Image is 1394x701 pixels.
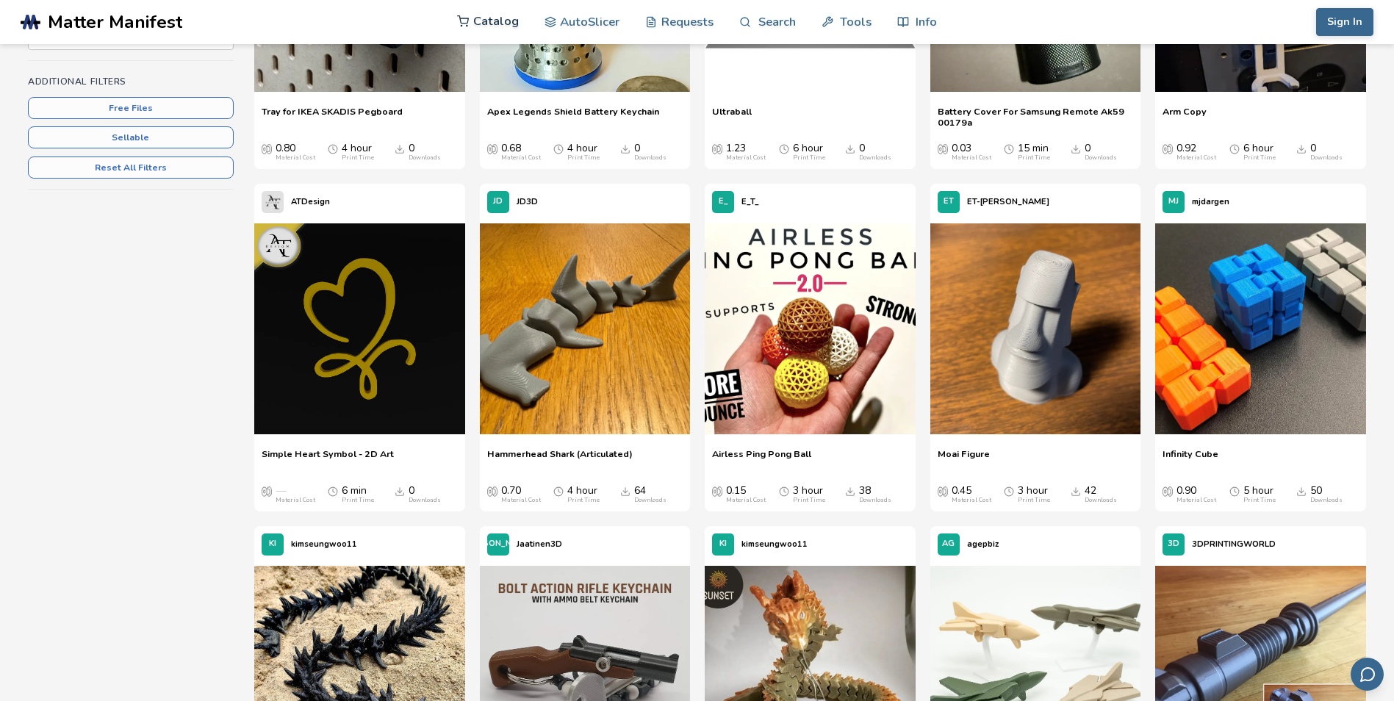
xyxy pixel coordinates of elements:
div: Downloads [859,154,891,162]
div: 0 [859,143,891,162]
div: 0.15 [726,485,766,504]
button: Sign In [1316,8,1373,36]
span: Downloads [1071,485,1081,497]
div: 50 [1310,485,1343,504]
p: JD3D [517,194,538,209]
div: 38 [859,485,891,504]
div: Downloads [1085,497,1117,504]
button: Reset All Filters [28,157,234,179]
span: KI [719,539,727,549]
span: Downloads [845,485,855,497]
div: 0 [1310,143,1343,162]
div: Downloads [1085,154,1117,162]
div: Print Time [342,497,374,504]
div: Downloads [1310,154,1343,162]
span: Average Cost [1163,485,1173,497]
span: Downloads [1071,143,1081,154]
span: Average Print Time [553,143,564,154]
span: Downloads [1296,485,1307,497]
div: Material Cost [952,497,991,504]
div: 4 hour [567,143,600,162]
span: MJ [1168,197,1179,206]
a: Airless Ping Pong Ball [712,448,811,470]
div: 0 [1085,143,1117,162]
div: 3 hour [1018,485,1050,504]
div: Material Cost [276,154,315,162]
div: 15 min [1018,143,1050,162]
div: Print Time [567,154,600,162]
h4: Additional Filters [28,76,234,87]
div: 3 hour [793,485,825,504]
div: 0.90 [1176,485,1216,504]
span: KI [269,539,276,549]
div: Material Cost [726,497,766,504]
span: Average Print Time [1229,143,1240,154]
span: Average Cost [938,143,948,154]
span: Average Print Time [1004,143,1014,154]
p: ET-[PERSON_NAME] [967,194,1049,209]
span: 3D [1168,539,1179,549]
span: Downloads [395,485,405,497]
a: Moai Figure [938,448,990,470]
div: Material Cost [501,497,541,504]
span: Average Cost [262,485,272,497]
div: Print Time [1243,154,1276,162]
p: E_T_ [741,194,759,209]
button: Send feedback via email [1351,658,1384,691]
span: Average Print Time [1004,485,1014,497]
div: Print Time [793,497,825,504]
div: Downloads [634,154,667,162]
span: Hammerhead Shark (Articulated) [487,448,633,470]
span: Average Cost [938,485,948,497]
div: Material Cost [726,154,766,162]
div: 0.80 [276,143,315,162]
span: Average Print Time [328,485,338,497]
p: kimseungwoo11 [741,536,808,552]
span: Average Cost [712,143,722,154]
span: Downloads [620,143,630,154]
div: 6 hour [793,143,825,162]
a: Arm Copy [1163,106,1207,128]
div: 0.68 [501,143,541,162]
div: 42 [1085,485,1117,504]
span: Average Cost [1163,143,1173,154]
p: Jaatinen3D [517,536,562,552]
div: Downloads [634,497,667,504]
div: 0.03 [952,143,991,162]
span: Infinity Cube [1163,448,1218,470]
a: Simple Heart Symbol - 2D Art [262,448,394,470]
div: Print Time [567,497,600,504]
div: 0.45 [952,485,991,504]
div: Downloads [409,154,441,162]
div: Material Cost [1176,497,1216,504]
div: Material Cost [276,497,315,504]
p: mjdargen [1192,194,1229,209]
div: Material Cost [1176,154,1216,162]
a: Battery Cover For Samsung Remote Ak59 00179a [938,106,1134,128]
img: ATDesign's profile [262,191,284,213]
span: Average Cost [262,143,272,154]
span: Apex Legends Shield Battery Keychain [487,106,659,128]
div: Downloads [1310,497,1343,504]
div: Print Time [1018,497,1050,504]
div: 4 hour [342,143,374,162]
span: Average Print Time [328,143,338,154]
span: Average Print Time [779,143,789,154]
span: Downloads [845,143,855,154]
div: Material Cost [952,154,991,162]
span: Ultraball [712,106,752,128]
span: AG [942,539,955,549]
div: Print Time [793,154,825,162]
span: ET [944,197,954,206]
div: 64 [634,485,667,504]
span: Downloads [1296,143,1307,154]
span: Downloads [620,485,630,497]
div: 1.23 [726,143,766,162]
p: kimseungwoo11 [291,536,357,552]
p: 3DPRINTINGWORLD [1192,536,1276,552]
